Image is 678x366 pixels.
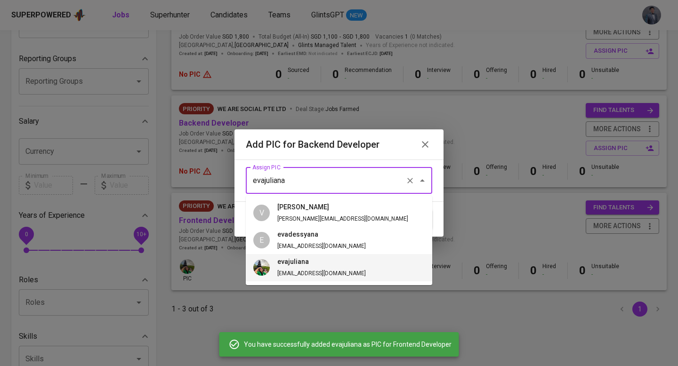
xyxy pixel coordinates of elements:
button: Clear [404,174,417,187]
div: V [253,205,270,221]
div: E [253,232,270,248]
h6: Add PIC for Backend Developer [246,137,379,152]
h6: evajuliana [277,257,366,267]
img: eva@glints.com [253,259,270,276]
span: [PERSON_NAME][EMAIL_ADDRESS][DOMAIN_NAME] [277,215,408,222]
span: [EMAIL_ADDRESS][DOMAIN_NAME] [277,243,366,249]
button: Close [416,174,429,187]
span: You have successfully added evajuliana as PIC for Frontend Developer [244,340,452,349]
span: [EMAIL_ADDRESS][DOMAIN_NAME] [277,270,366,277]
h6: evadessyana [277,230,366,240]
h6: [PERSON_NAME] [277,202,408,213]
